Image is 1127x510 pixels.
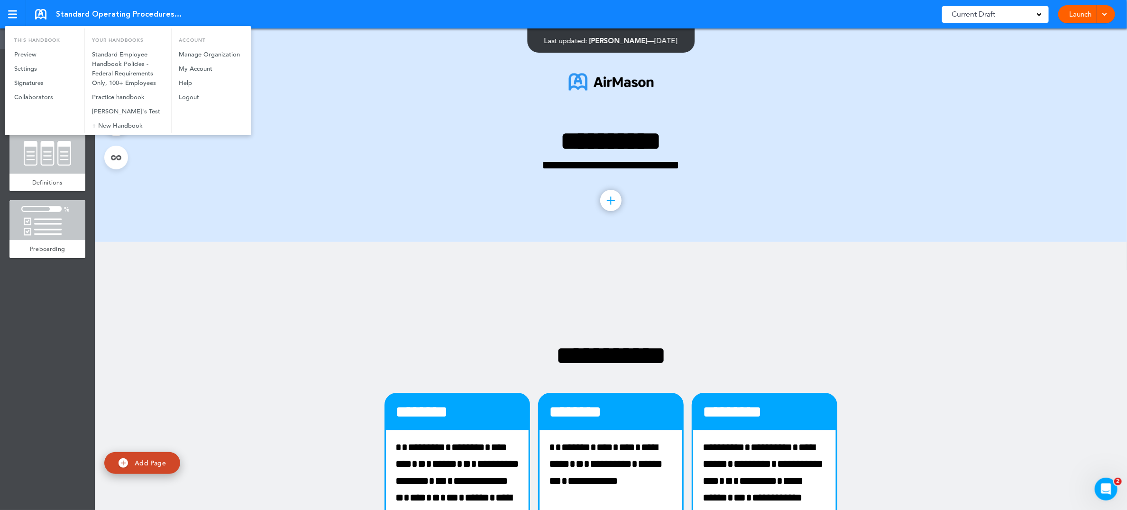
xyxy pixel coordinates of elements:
[85,90,171,104] a: Practice handbook
[85,28,171,47] li: Your Handbooks
[7,90,84,104] a: Collaborators
[85,104,171,119] a: [PERSON_NAME]'s Test
[1114,478,1122,485] span: 2
[172,76,248,90] a: Help
[85,119,171,133] a: + New Handbook
[7,28,84,47] li: This handbook
[1095,478,1118,501] iframe: Intercom live chat
[7,62,84,76] a: Settings
[172,62,248,76] a: My Account
[85,47,171,90] a: Standard Employee Handbook Policies - Federal Requirements Only, 100+ Employees
[7,76,84,90] a: Signatures
[172,90,248,104] a: Logout
[172,47,248,62] a: Manage Organization
[7,47,84,62] a: Preview
[172,28,248,47] li: Account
